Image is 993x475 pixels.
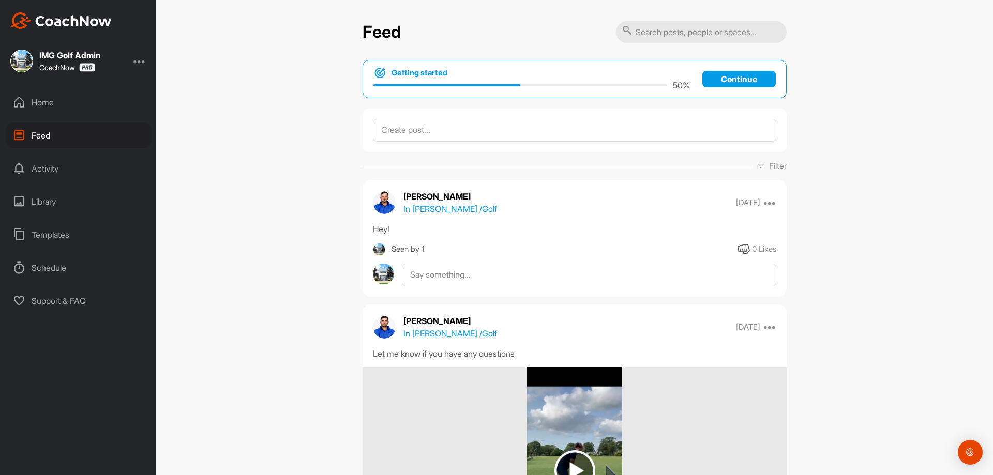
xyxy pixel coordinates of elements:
img: bullseye [373,67,386,79]
div: Schedule [6,255,152,281]
img: square_e24ab7e1e8666c6ba6e3f1b6a9a0c7eb.jpg [373,243,386,256]
div: 0 Likes [752,243,776,255]
p: 50 % [673,79,690,91]
input: Search posts, people or spaces... [616,21,787,43]
img: square_e24ab7e1e8666c6ba6e3f1b6a9a0c7eb.jpg [10,50,33,72]
img: avatar [373,191,396,214]
div: Library [6,189,152,214]
div: Hey! [373,223,776,235]
div: Open Intercom Messenger [958,440,983,465]
h2: Feed [363,22,401,42]
h1: Getting started [392,67,447,79]
img: avatar [373,264,394,285]
p: In [PERSON_NAME] / Golf [403,327,497,340]
div: Support & FAQ [6,288,152,314]
a: Continue [702,71,776,87]
div: Feed [6,122,152,148]
p: [PERSON_NAME] [403,315,497,327]
div: IMG Golf Admin [39,51,101,59]
img: CoachNow [10,12,112,29]
p: In [PERSON_NAME] / Golf [403,203,497,215]
p: [PERSON_NAME] [403,190,497,203]
img: CoachNow Pro [79,63,95,72]
div: Templates [6,222,152,248]
div: Home [6,89,152,115]
p: [DATE] [736,197,760,208]
p: Filter [769,160,787,172]
div: Let me know if you have any questions [373,347,776,360]
div: CoachNow [39,63,95,72]
div: Seen by 1 [392,243,425,256]
p: [DATE] [736,322,760,332]
img: avatar [373,316,396,339]
div: Activity [6,156,152,181]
